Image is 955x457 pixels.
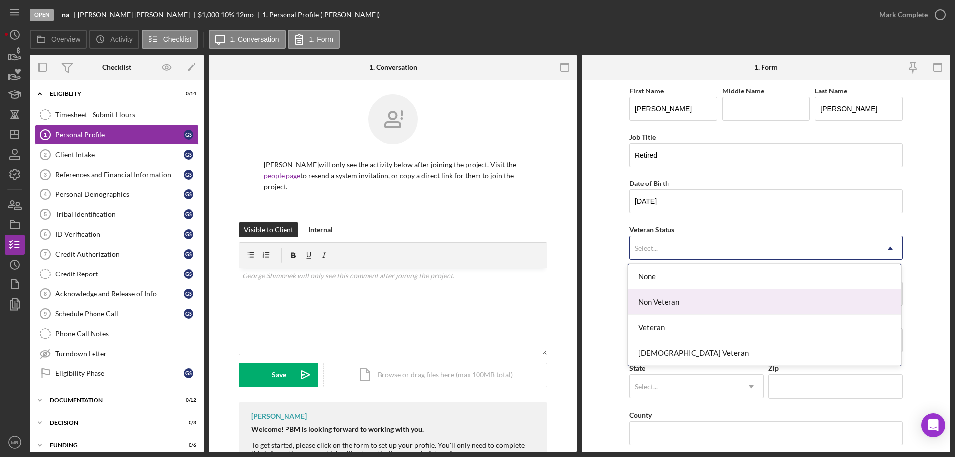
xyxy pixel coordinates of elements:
[251,425,424,433] strong: Welcome! PBM is looking forward to working with you.
[272,363,286,387] div: Save
[629,87,664,95] label: First Name
[722,87,764,95] label: Middle Name
[184,269,193,279] div: G S
[35,244,199,264] a: 7Credit AuthorizationGS
[184,249,193,259] div: G S
[110,35,132,43] label: Activity
[44,191,47,197] tspan: 4
[221,11,234,19] div: 10 %
[35,165,199,184] a: 3References and Financial InformationGS
[629,133,656,141] label: Job Title
[55,230,184,238] div: ID Verification
[239,222,298,237] button: Visible to Client
[309,35,333,43] label: 1. Form
[55,290,184,298] div: Acknowledge and Release of Info
[89,30,139,49] button: Activity
[198,10,219,19] span: $1,000
[209,30,286,49] button: 1. Conversation
[50,442,172,448] div: Funding
[869,5,950,25] button: Mark Complete
[55,131,184,139] div: Personal Profile
[55,210,184,218] div: Tribal Identification
[55,310,184,318] div: Schedule Phone Call
[55,171,184,179] div: References and Financial Information
[236,11,254,19] div: 12 mo
[50,91,172,97] div: Eligiblity
[35,184,199,204] a: 4Personal DemographicsGS
[78,11,198,19] div: [PERSON_NAME] [PERSON_NAME]
[184,368,193,378] div: G S
[35,145,199,165] a: 2Client IntakeGS
[184,170,193,180] div: G S
[55,250,184,258] div: Credit Authorization
[244,222,293,237] div: Visible to Client
[879,5,928,25] div: Mark Complete
[230,35,279,43] label: 1. Conversation
[184,229,193,239] div: G S
[35,125,199,145] a: 1Personal ProfileGS
[35,324,199,344] a: Phone Call Notes
[288,30,340,49] button: 1. Form
[629,179,669,187] label: Date of Birth
[184,209,193,219] div: G S
[628,289,901,315] div: Non Veteran
[55,330,198,338] div: Phone Call Notes
[239,363,318,387] button: Save
[179,91,196,97] div: 0 / 14
[44,291,47,297] tspan: 8
[754,63,778,71] div: 1. Form
[55,151,184,159] div: Client Intake
[51,35,80,43] label: Overview
[44,152,47,158] tspan: 2
[184,130,193,140] div: G S
[35,264,199,284] a: Credit ReportGS
[55,270,184,278] div: Credit Report
[628,315,901,340] div: Veteran
[44,231,47,237] tspan: 6
[55,350,198,358] div: Turndown Letter
[184,289,193,299] div: G S
[251,412,307,420] div: [PERSON_NAME]
[11,440,19,445] text: MR
[44,311,47,317] tspan: 9
[163,35,191,43] label: Checklist
[184,189,193,199] div: G S
[44,251,47,257] tspan: 7
[35,344,199,364] a: Turndown Letter
[30,9,54,21] div: Open
[55,190,184,198] div: Personal Demographics
[815,87,847,95] label: Last Name
[50,420,172,426] div: Decision
[635,383,658,391] div: Select...
[262,11,380,19] div: 1. Personal Profile ([PERSON_NAME])
[142,30,198,49] button: Checklist
[62,11,69,19] b: na
[44,211,47,217] tspan: 5
[628,340,901,366] div: [DEMOGRAPHIC_DATA] Veteran
[35,364,199,383] a: Eligibility PhaseGS
[55,369,184,377] div: Eligibility Phase
[264,159,522,192] p: [PERSON_NAME] will only see the activity below after joining the project. Visit the to resend a s...
[369,63,417,71] div: 1. Conversation
[264,171,300,180] a: people page
[184,309,193,319] div: G S
[30,30,87,49] button: Overview
[35,204,199,224] a: 5Tribal IdentificationGS
[179,442,196,448] div: 0 / 6
[921,413,945,437] div: Open Intercom Messenger
[768,364,779,372] label: Zip
[35,105,199,125] a: Timesheet - Submit Hours
[308,222,333,237] div: Internal
[303,222,338,237] button: Internal
[35,224,199,244] a: 6ID VerificationGS
[629,411,652,419] label: County
[55,111,198,119] div: Timesheet - Submit Hours
[35,304,199,324] a: 9Schedule Phone CallGS
[50,397,172,403] div: Documentation
[5,432,25,452] button: MR
[635,244,658,252] div: Select...
[628,264,901,289] div: None
[102,63,131,71] div: Checklist
[44,132,47,138] tspan: 1
[44,172,47,178] tspan: 3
